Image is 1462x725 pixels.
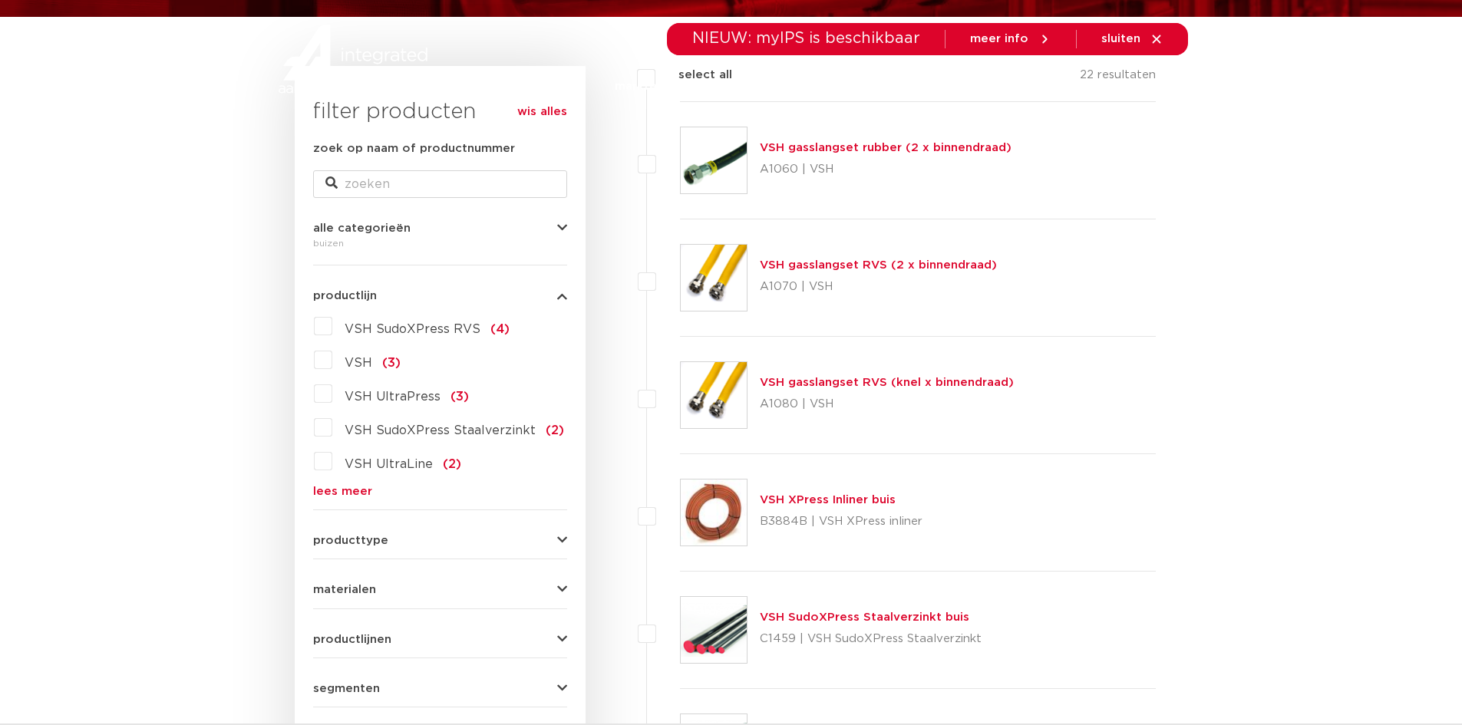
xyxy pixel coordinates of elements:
nav: Menu [522,55,1035,117]
a: lees meer [313,486,567,497]
img: Thumbnail for VSH XPress Inliner buis [681,479,747,545]
p: B3884B | VSH XPress inliner [760,509,922,534]
span: VSH UltraPress [345,391,441,403]
a: VSH XPress Inliner buis [760,494,896,506]
a: services [902,55,951,117]
img: Thumbnail for VSH gasslangset rubber (2 x binnendraad) [681,127,747,193]
span: materialen [313,584,376,595]
button: producttype [313,535,567,546]
a: markten [615,55,664,117]
span: VSH [345,357,372,369]
p: A1080 | VSH [760,392,1014,417]
p: C1459 | VSH SudoXPress Staalverzinkt [760,627,982,651]
img: Thumbnail for VSH SudoXPress Staalverzinkt buis [681,597,747,663]
p: A1070 | VSH [760,275,997,299]
span: (4) [490,323,510,335]
div: buizen [313,234,567,252]
span: producttype [313,535,388,546]
a: downloads [806,55,871,117]
span: productlijn [313,290,377,302]
button: productlijnen [313,634,567,645]
p: A1060 | VSH [760,157,1012,182]
a: VSH gasslangset RVS (knel x binnendraad) [760,377,1014,388]
span: NIEUW: myIPS is beschikbaar [692,31,920,46]
a: toepassingen [695,55,775,117]
span: alle categorieën [313,222,411,234]
span: productlijnen [313,634,391,645]
button: segmenten [313,683,567,694]
span: (3) [450,391,469,403]
a: VSH gasslangset RVS (2 x binnendraad) [760,259,997,271]
span: VSH UltraLine [345,458,433,470]
img: Thumbnail for VSH gasslangset RVS (knel x binnendraad) [681,362,747,428]
span: meer info [970,33,1028,44]
a: VSH SudoXPress Staalverzinkt buis [760,611,969,623]
button: materialen [313,584,567,595]
button: productlijn [313,290,567,302]
a: sluiten [1101,32,1163,46]
div: my IPS [1111,55,1127,117]
span: (2) [443,458,461,470]
a: meer info [970,32,1051,46]
span: VSH SudoXPress Staalverzinkt [345,424,536,437]
a: producten [522,55,584,117]
span: segmenten [313,683,380,694]
span: sluiten [1101,33,1140,44]
span: (3) [382,357,401,369]
a: VSH gasslangset rubber (2 x binnendraad) [760,142,1012,153]
img: Thumbnail for VSH gasslangset RVS (2 x binnendraad) [681,245,747,311]
button: alle categorieën [313,222,567,234]
span: VSH SudoXPress RVS [345,323,480,335]
label: zoek op naam of productnummer [313,140,515,158]
a: over ons [982,55,1035,117]
input: zoeken [313,170,567,198]
span: (2) [546,424,564,437]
